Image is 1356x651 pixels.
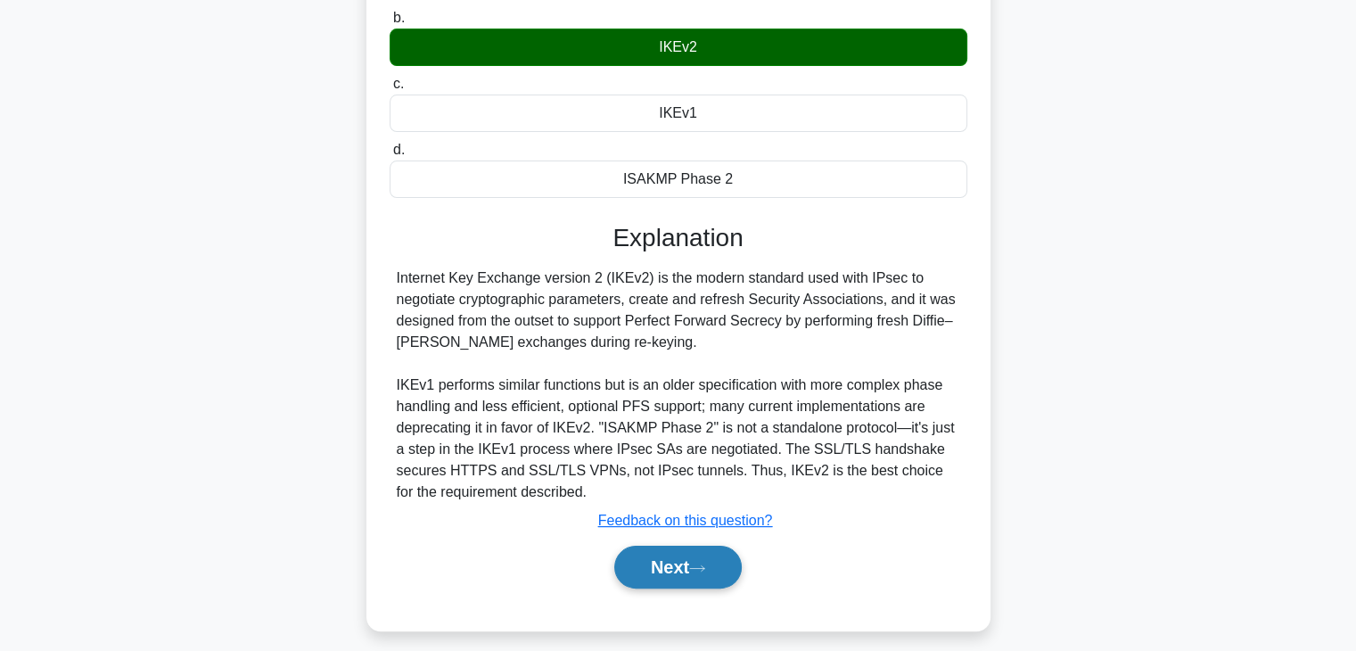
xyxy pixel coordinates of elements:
span: d. [393,142,405,157]
div: IKEv1 [390,95,967,132]
div: IKEv2 [390,29,967,66]
span: c. [393,76,404,91]
a: Feedback on this question? [598,513,773,528]
h3: Explanation [400,223,957,253]
div: ISAKMP Phase 2 [390,161,967,198]
div: Internet Key Exchange version 2 (IKEv2) is the modern standard used with IPsec to negotiate crypt... [397,268,960,503]
span: b. [393,10,405,25]
button: Next [614,546,742,589]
